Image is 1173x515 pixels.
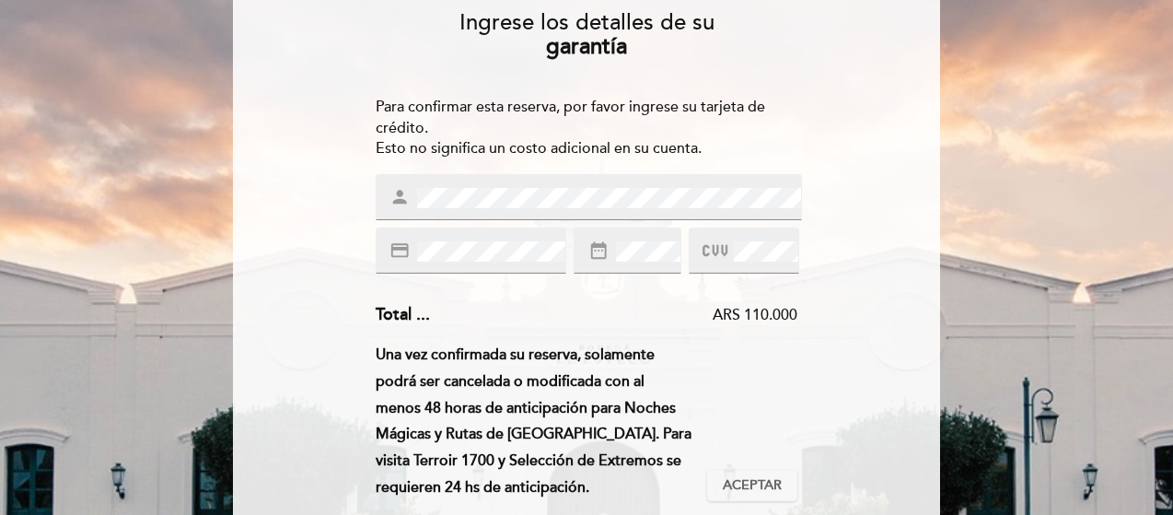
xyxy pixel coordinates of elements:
[376,342,708,501] div: Una vez confirmada su reserva, solamente podrá ser cancelada o modificada con al menos 48 horas d...
[389,187,410,207] i: person
[546,33,627,60] b: garantía
[389,240,410,261] i: credit_card
[430,305,798,326] div: ARS 110.000
[376,97,798,160] div: Para confirmar esta reserva, por favor ingrese su tarjeta de crédito. Esto no significa un costo ...
[588,240,609,261] i: date_range
[459,9,714,36] span: Ingrese los detalles de su
[376,304,430,324] span: Total ...
[707,470,797,501] button: Aceptar
[723,476,782,496] span: Aceptar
